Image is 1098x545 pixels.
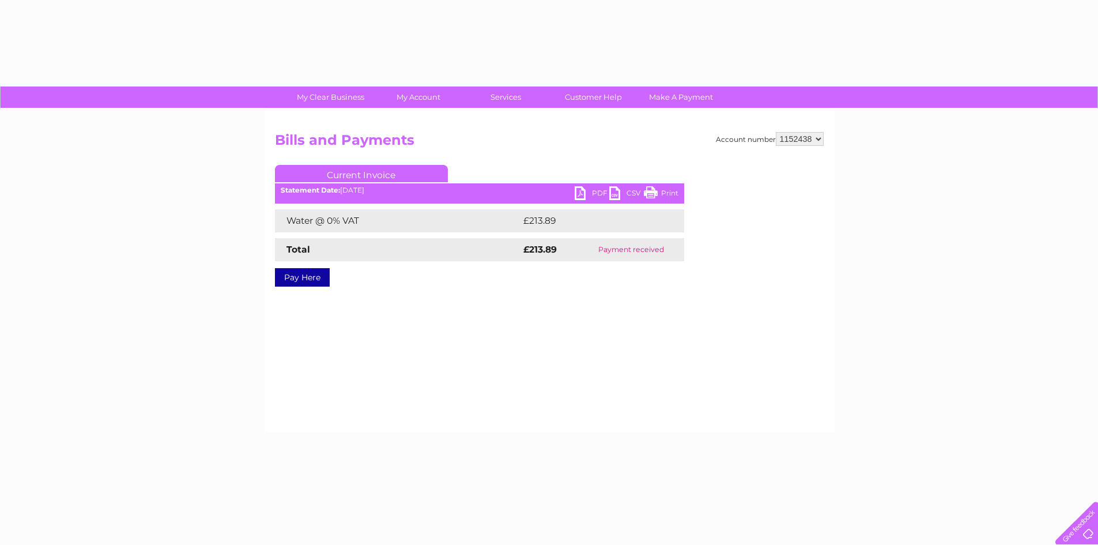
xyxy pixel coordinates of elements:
[523,244,557,255] strong: £213.89
[275,209,520,232] td: Water @ 0% VAT
[716,132,824,146] div: Account number
[283,87,378,108] a: My Clear Business
[275,132,824,154] h2: Bills and Payments
[275,165,448,182] a: Current Invoice
[275,268,330,287] a: Pay Here
[609,186,644,203] a: CSV
[644,186,678,203] a: Print
[281,186,340,194] b: Statement Date:
[286,244,310,255] strong: Total
[575,186,609,203] a: PDF
[275,186,684,194] div: [DATE]
[633,87,729,108] a: Make A Payment
[371,87,466,108] a: My Account
[458,87,553,108] a: Services
[520,209,663,232] td: £213.89
[578,238,684,261] td: Payment received
[546,87,641,108] a: Customer Help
